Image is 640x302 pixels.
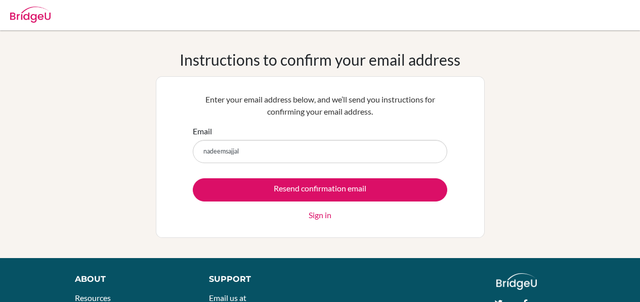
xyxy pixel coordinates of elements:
[496,273,537,290] img: logo_white@2x-f4f0deed5e89b7ecb1c2cc34c3e3d731f90f0f143d5ea2071677605dd97b5244.png
[180,51,460,69] h1: Instructions to confirm your email address
[10,7,51,23] img: Bridge-U
[75,273,186,285] div: About
[309,209,331,221] a: Sign in
[209,273,310,285] div: Support
[193,178,447,202] input: Resend confirmation email
[193,125,212,137] label: Email
[193,93,447,118] p: Enter your email address below, and we’ll send you instructions for confirming your email address.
